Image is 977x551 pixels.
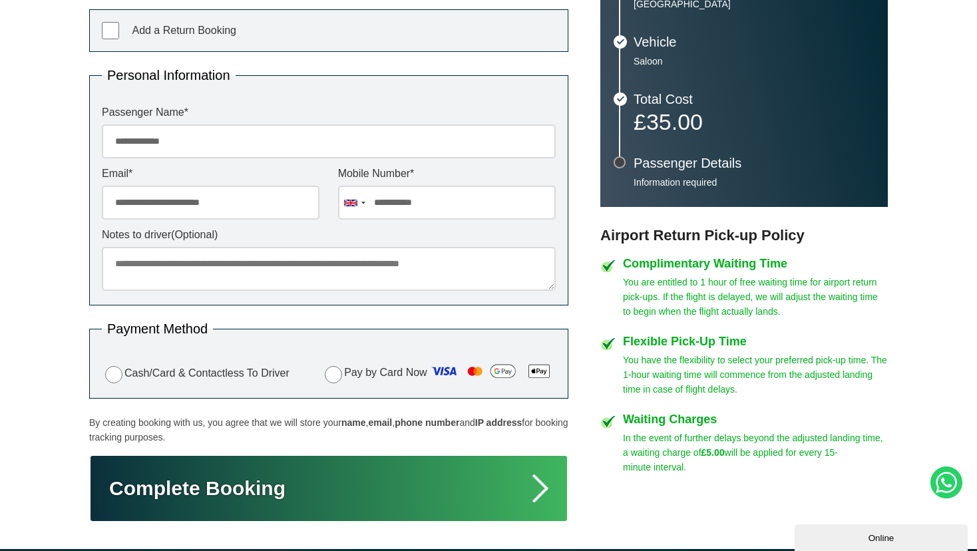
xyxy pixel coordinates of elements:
[600,227,888,244] h3: Airport Return Pick-up Policy
[634,112,875,131] p: £
[368,417,392,428] strong: email
[623,353,888,397] p: You have the flexibility to select your preferred pick-up time. The 1-hour waiting time will comm...
[338,168,556,179] label: Mobile Number
[475,417,522,428] strong: IP address
[102,364,290,383] label: Cash/Card & Contactless To Driver
[646,109,703,134] span: 35.00
[341,417,366,428] strong: name
[634,176,875,188] p: Information required
[102,322,213,335] legend: Payment Method
[89,415,568,445] p: By creating booking with us, you agree that we will store your , , and for booking tracking purpo...
[623,335,888,347] h4: Flexible Pick-Up Time
[339,186,369,219] div: United Kingdom: +44
[634,92,875,106] h3: Total Cost
[395,417,459,428] strong: phone number
[102,168,319,179] label: Email
[321,361,556,386] label: Pay by Card Now
[634,156,875,170] h3: Passenger Details
[623,275,888,319] p: You are entitled to 1 hour of free waiting time for airport return pick-ups. If the flight is del...
[795,522,970,551] iframe: chat widget
[623,258,888,270] h4: Complimentary Waiting Time
[634,55,875,67] p: Saloon
[89,455,568,522] button: Complete Booking
[701,447,725,458] strong: £5.00
[623,413,888,425] h4: Waiting Charges
[171,229,218,240] span: (Optional)
[102,107,556,118] label: Passenger Name
[325,366,342,383] input: Pay by Card Now
[102,230,556,240] label: Notes to driver
[132,25,236,36] span: Add a Return Booking
[102,69,236,82] legend: Personal Information
[102,22,119,39] input: Add a Return Booking
[634,35,875,49] h3: Vehicle
[623,431,888,474] p: In the event of further delays beyond the adjusted landing time, a waiting charge of will be appl...
[105,366,122,383] input: Cash/Card & Contactless To Driver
